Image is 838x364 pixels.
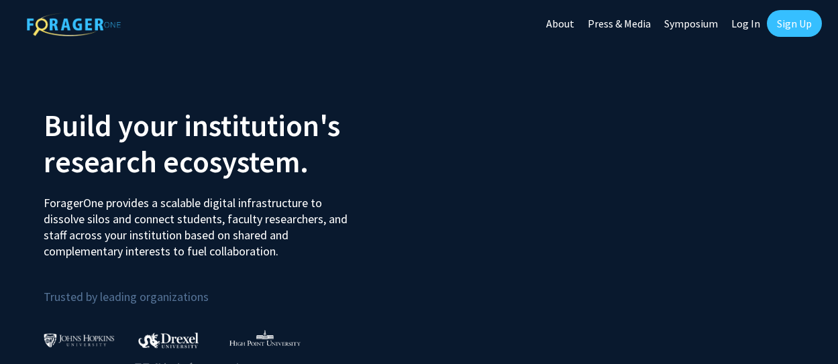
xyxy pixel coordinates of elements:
[767,10,822,37] a: Sign Up
[27,13,121,36] img: ForagerOne Logo
[44,107,409,180] h2: Build your institution's research ecosystem.
[138,332,199,348] img: Drexel University
[44,270,409,307] p: Trusted by leading organizations
[229,330,301,346] img: High Point University
[44,333,115,347] img: Johns Hopkins University
[44,185,365,259] p: ForagerOne provides a scalable digital infrastructure to dissolve silos and connect students, fac...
